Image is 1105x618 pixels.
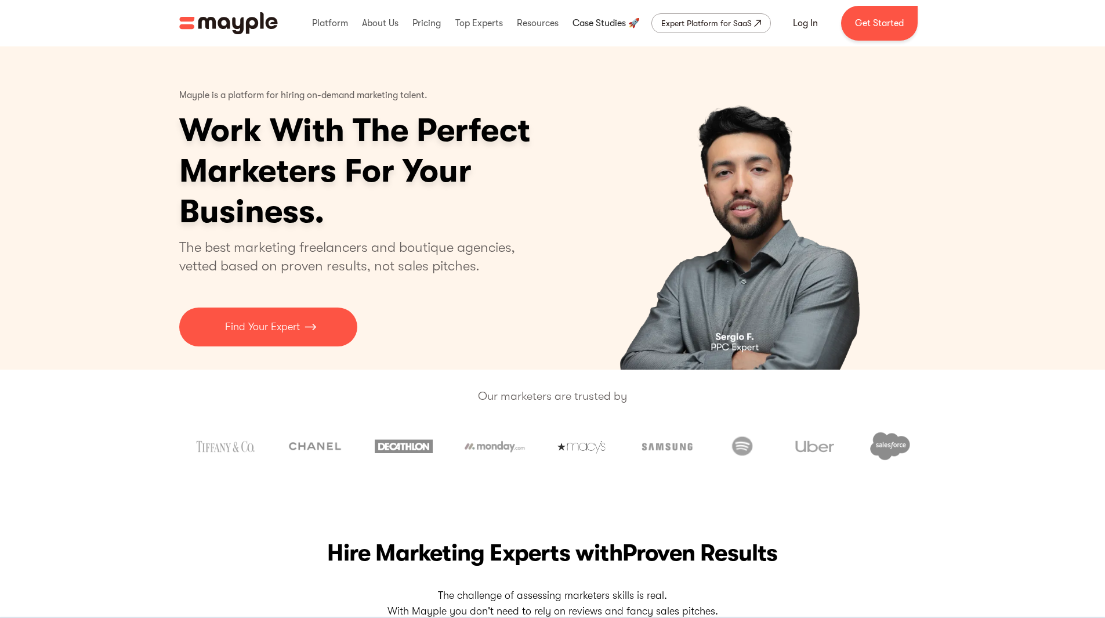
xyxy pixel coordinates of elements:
a: Log In [779,9,832,37]
a: home [179,12,278,34]
img: Mayple logo [179,12,278,34]
span: Proven Results [622,540,778,566]
p: Mayple is a platform for hiring on-demand marketing talent. [179,81,427,110]
div: Expert Platform for SaaS [661,16,752,30]
h1: Work With The Perfect Marketers For Your Business. [179,110,620,232]
div: 1 of 4 [564,46,926,370]
div: Resources [514,5,561,42]
div: carousel [564,46,926,370]
p: The best marketing freelancers and boutique agencies, vetted based on proven results, not sales p... [179,238,529,275]
div: Pricing [410,5,444,42]
p: Find Your Expert [225,319,300,335]
iframe: Chat Widget [896,483,1105,618]
div: Top Experts [452,5,506,42]
div: Platform [309,5,351,42]
a: Expert Platform for SaaS [651,13,771,33]
h2: Hire Marketing Experts with [179,537,926,569]
div: About Us [359,5,401,42]
a: Get Started [841,6,918,41]
a: Find Your Expert [179,308,357,346]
